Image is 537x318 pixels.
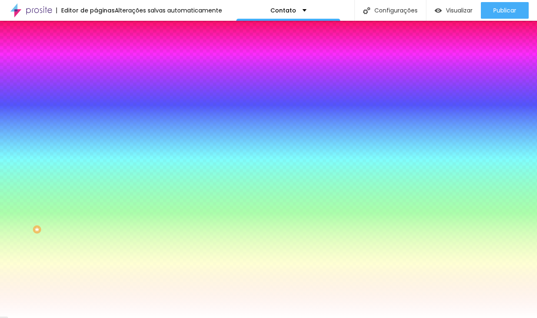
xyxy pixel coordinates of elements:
[363,7,370,14] img: Icone
[493,7,516,14] span: Publicar
[481,2,529,19] button: Publicar
[270,7,296,13] p: Contato
[56,7,115,13] div: Editor de páginas
[435,7,442,14] img: view-1.svg
[115,7,222,13] div: Alterações salvas automaticamente
[446,7,473,14] span: Visualizar
[426,2,481,19] button: Visualizar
